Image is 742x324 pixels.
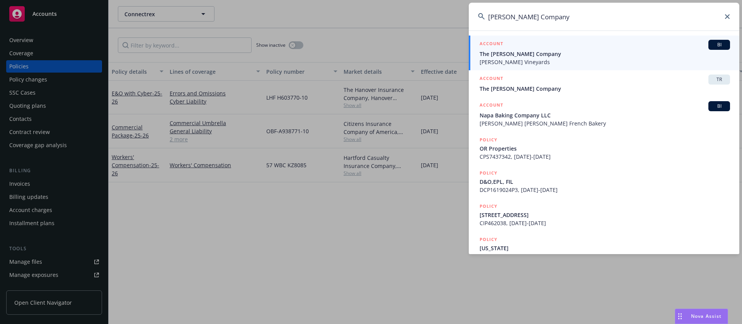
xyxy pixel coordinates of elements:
h5: POLICY [480,169,497,177]
span: The [PERSON_NAME] Company [480,50,730,58]
h5: ACCOUNT [480,75,503,84]
a: POLICY[US_STATE]7359-05-51, [DATE]-[DATE] [469,231,739,265]
span: Napa Baking Company LLC [480,111,730,119]
span: [PERSON_NAME] [PERSON_NAME] French Bakery [480,119,730,127]
a: ACCOUNTBIThe [PERSON_NAME] Company[PERSON_NAME] Vineyards [469,36,739,70]
span: BI [711,103,727,110]
h5: ACCOUNT [480,101,503,110]
a: POLICY[STREET_ADDRESS]CIP462038, [DATE]-[DATE] [469,198,739,231]
a: POLICYOR PropertiesCPS7437342, [DATE]-[DATE] [469,132,739,165]
input: Search... [469,3,739,31]
span: OR Properties [480,144,730,153]
span: [STREET_ADDRESS] [480,211,730,219]
a: ACCOUNTBINapa Baking Company LLC[PERSON_NAME] [PERSON_NAME] French Bakery [469,97,739,132]
span: [PERSON_NAME] Vineyards [480,58,730,66]
div: Drag to move [675,309,685,324]
span: DCP1619024P3, [DATE]-[DATE] [480,186,730,194]
h5: POLICY [480,236,497,243]
span: D&O,EPL, FIL [480,178,730,186]
span: Nova Assist [691,313,722,319]
span: TR [711,76,727,83]
button: Nova Assist [675,309,728,324]
span: CPS7437342, [DATE]-[DATE] [480,153,730,161]
span: CIP462038, [DATE]-[DATE] [480,219,730,227]
span: 7359-05-51, [DATE]-[DATE] [480,252,730,260]
h5: ACCOUNT [480,40,503,49]
span: [US_STATE] [480,244,730,252]
span: BI [711,41,727,48]
h5: POLICY [480,202,497,210]
a: ACCOUNTTRThe [PERSON_NAME] Company [469,70,739,97]
h5: POLICY [480,136,497,144]
a: POLICYD&O,EPL, FILDCP1619024P3, [DATE]-[DATE] [469,165,739,198]
span: The [PERSON_NAME] Company [480,85,730,93]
